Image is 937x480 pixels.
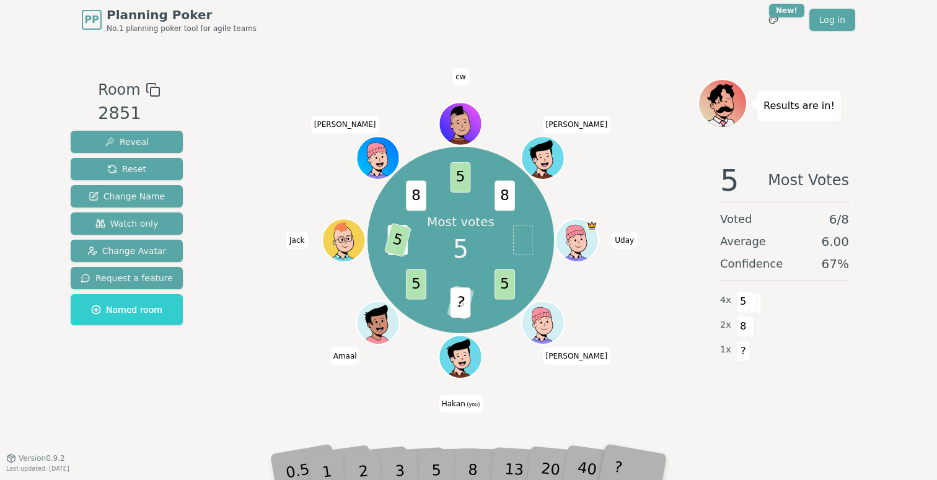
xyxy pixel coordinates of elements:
span: Click to change your name [612,232,637,249]
span: 6 / 8 [829,211,849,228]
span: No.1 planning poker tool for agile teams [107,24,257,33]
div: New! [769,4,804,17]
span: 5 [407,269,427,300]
span: 5 [384,223,411,258]
span: Watch only [95,217,159,230]
span: 6.00 [821,233,849,250]
span: 67 % [822,255,849,273]
span: Change Avatar [87,245,167,257]
span: Click to change your name [439,395,483,412]
div: 2851 [98,101,160,126]
span: Average [720,233,766,250]
span: 5 [720,165,739,195]
span: ? [736,341,750,362]
span: Click to change your name [543,347,611,364]
p: Results are in! [763,97,835,115]
button: Change Avatar [71,240,183,262]
span: Room [98,79,140,101]
span: PP [84,12,99,27]
span: 2 x [720,318,731,332]
span: Click to change your name [543,116,611,133]
span: Reveal [105,136,149,148]
span: 1 x [720,343,731,357]
button: Named room [71,294,183,325]
span: Most Votes [768,165,849,195]
span: Change Name [89,190,165,203]
span: Request a feature [81,272,173,284]
span: 5 [495,269,516,300]
button: Watch only [71,212,183,235]
button: Click to change your avatar [441,336,481,377]
span: Reset [107,163,146,175]
span: Click to change your name [330,347,360,364]
button: Change Name [71,185,183,207]
button: Reset [71,158,183,180]
span: 5 [453,230,468,268]
span: Click to change your name [452,68,468,85]
span: Click to change your name [286,232,307,249]
span: (you) [465,402,480,408]
span: 5 [451,162,471,193]
span: Voted [720,211,752,228]
span: 8 [736,316,750,337]
span: Planning Poker [107,6,257,24]
span: Last updated: [DATE] [6,465,69,472]
span: Click to change your name [311,116,379,133]
span: 8 [495,181,516,211]
a: Log in [809,9,855,31]
span: Version 0.9.2 [19,453,65,463]
span: Uday is the host [587,220,597,230]
button: Reveal [71,131,183,153]
button: Request a feature [71,267,183,289]
span: Named room [91,303,162,316]
span: 8 [407,181,427,211]
p: Most votes [427,213,495,230]
span: ? [447,286,474,320]
span: 4 x [720,294,731,307]
button: Version0.9.2 [6,453,65,463]
span: 5 [736,291,750,312]
span: Confidence [720,255,783,273]
a: PPPlanning PokerNo.1 planning poker tool for agile teams [82,6,257,33]
button: New! [762,9,785,31]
